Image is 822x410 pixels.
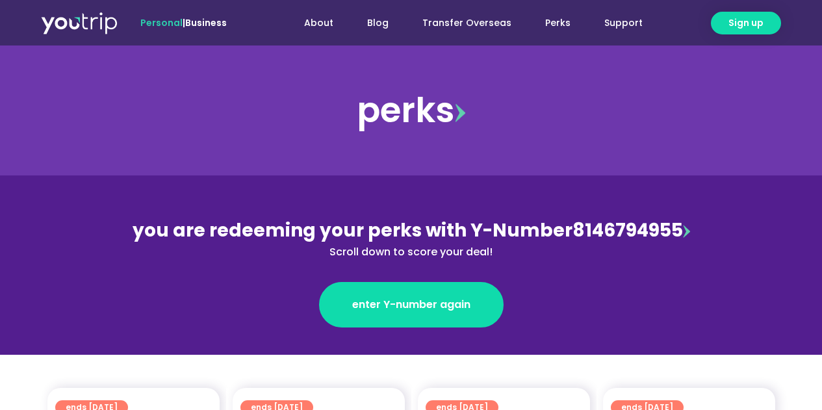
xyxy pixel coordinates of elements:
span: enter Y-number again [352,297,470,313]
a: Perks [528,11,587,35]
a: Transfer Overseas [405,11,528,35]
a: enter Y-number again [319,282,504,327]
span: Personal [140,16,183,29]
span: | [140,16,227,29]
a: Support [587,11,660,35]
div: 8146794955 [129,217,693,260]
nav: Menu [262,11,660,35]
span: Sign up [728,16,764,30]
a: Sign up [711,12,781,34]
a: Blog [350,11,405,35]
a: Business [185,16,227,29]
span: you are redeeming your perks with Y-Number [133,218,572,243]
div: Scroll down to score your deal! [129,244,693,260]
a: About [287,11,350,35]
